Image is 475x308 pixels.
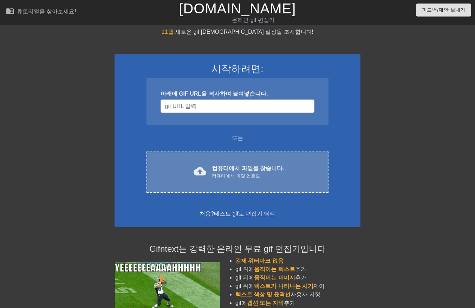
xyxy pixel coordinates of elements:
[162,16,345,24] div: 온라인 gif 편집기
[416,4,471,17] button: 피드백/제안 보내기
[247,300,284,306] span: 캡션 또는 자막
[161,100,314,113] input: 사용자 이름
[162,29,175,35] span: 11월:
[179,1,296,16] a: [DOMAIN_NAME]
[235,290,360,299] li: 사용자 지정
[161,90,314,98] div: 아래에 GIF URL을 복사하여 붙여넣습니다.
[254,266,295,272] span: 움직이는 텍스트
[6,7,76,18] a: 튜토리얼을 찾아보세요!
[254,283,314,289] span: 텍스트가 나타나는 시기
[235,291,291,297] span: 텍스트 색상 및 윤곽선
[212,173,284,180] div: 컴퓨터에서 파일 업로드
[235,274,360,282] li: gif 위에 추가
[124,210,351,218] div: 처음?
[212,165,284,171] font: 컴퓨터에서 파일을 찾습니다.
[235,258,284,264] span: 강제 워터마크 없음
[194,165,206,178] span: cloud_upload
[133,134,342,142] div: 또는
[214,211,275,217] a: 테스트 gif로 편집기 탐색
[124,63,351,75] h3: 시작하려면:
[235,282,360,290] li: gif 위에 제어
[115,244,360,254] h4: Gifntext는 강력한 온라인 무료 gif 편집기입니다
[17,8,76,14] div: 튜토리얼을 찾아보세요!
[422,6,466,14] span: 피드백/제안 보내기
[235,265,360,274] li: gif 위에 추가
[254,275,295,281] span: 움직이는 이미지
[6,7,14,15] span: menu_book
[235,299,360,307] li: gif에 추가
[115,28,360,36] div: 새로운 gif [DEMOGRAPHIC_DATA] 설정을 조사합니다!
